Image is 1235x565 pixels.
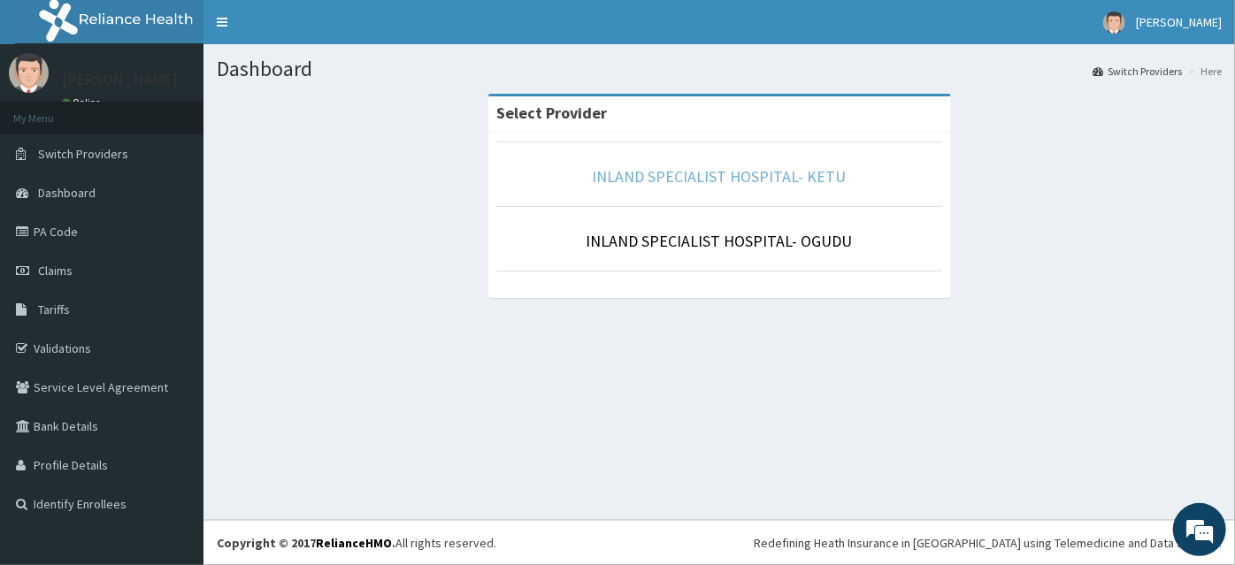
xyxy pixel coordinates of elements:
h1: Dashboard [217,57,1222,80]
span: [PERSON_NAME] [1136,14,1222,30]
span: Switch Providers [38,146,128,162]
a: Switch Providers [1093,64,1182,79]
img: User Image [9,53,49,93]
a: RelianceHMO [316,535,392,551]
span: Tariffs [38,302,70,317]
li: Here [1184,64,1222,79]
a: INLAND SPECIALIST HOSPITAL- KETU [593,166,847,187]
span: Claims [38,263,73,279]
span: Dashboard [38,185,96,201]
p: [PERSON_NAME] [62,72,178,88]
a: INLAND SPECIALIST HOSPITAL- OGUDU [587,231,853,251]
strong: Copyright © 2017 . [217,535,395,551]
strong: Select Provider [497,103,608,123]
footer: All rights reserved. [203,520,1235,565]
img: User Image [1103,11,1125,34]
a: Online [62,96,104,109]
div: Redefining Heath Insurance in [GEOGRAPHIC_DATA] using Telemedicine and Data Science! [754,534,1222,552]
